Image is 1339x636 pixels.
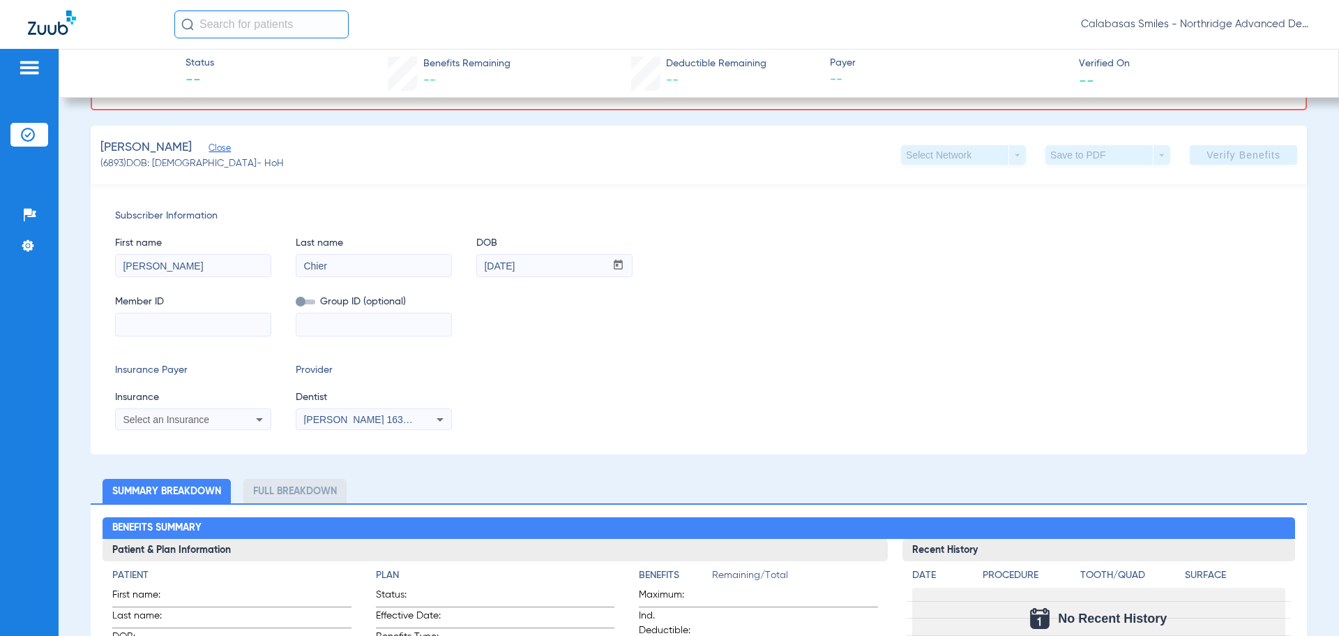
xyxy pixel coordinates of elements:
[1030,608,1050,629] img: Calendar
[103,479,231,503] li: Summary Breakdown
[115,390,271,405] span: Insurance
[100,156,284,171] span: (6893) DOB: [DEMOGRAPHIC_DATA] - HoH
[912,568,971,588] app-breakdown-title: Date
[303,414,441,425] span: [PERSON_NAME] 1639402225
[639,588,707,607] span: Maximum:
[423,57,510,71] span: Benefits Remaining
[830,56,1067,71] span: Payer
[912,568,971,583] h4: Date
[115,295,271,309] span: Member ID
[115,236,271,251] span: First name
[100,139,192,156] span: [PERSON_NAME]
[1080,568,1180,583] h4: Tooth/Quad
[605,255,632,277] button: Open calendar
[296,390,452,405] span: Dentist
[115,363,271,378] span: Insurance Payer
[112,568,351,583] h4: Patient
[28,10,76,35] img: Zuub Logo
[712,568,877,588] span: Remaining/Total
[112,588,181,607] span: First name:
[666,57,766,71] span: Deductible Remaining
[983,568,1075,583] h4: Procedure
[1269,569,1339,636] iframe: Chat Widget
[296,236,452,251] span: Last name
[639,568,712,583] h4: Benefits
[18,59,40,76] img: hamburger-icon
[112,609,181,628] span: Last name:
[103,517,1294,540] h2: Benefits Summary
[376,568,614,583] h4: Plan
[830,71,1067,89] span: --
[186,56,214,71] span: Status
[639,568,712,588] app-breakdown-title: Benefits
[1185,568,1285,583] h4: Surface
[296,295,452,309] span: Group ID (optional)
[376,588,444,607] span: Status:
[103,539,887,561] h3: Patient & Plan Information
[1058,612,1167,626] span: No Recent History
[115,209,1283,223] span: Subscriber Information
[1079,73,1094,87] span: --
[181,18,194,31] img: Search Icon
[983,568,1075,588] app-breakdown-title: Procedure
[1079,57,1316,71] span: Verified On
[476,236,633,251] span: DOB
[376,609,444,628] span: Effective Date:
[186,71,214,91] span: --
[123,414,209,425] span: Select an Insurance
[1081,17,1311,31] span: Calabasas Smiles - Northridge Advanced Dentistry
[1185,568,1285,588] app-breakdown-title: Surface
[423,74,436,87] span: --
[174,10,349,38] input: Search for patients
[296,363,452,378] span: Provider
[902,539,1295,561] h3: Recent History
[1080,568,1180,588] app-breakdown-title: Tooth/Quad
[209,143,221,156] span: Close
[666,74,679,87] span: --
[243,479,347,503] li: Full Breakdown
